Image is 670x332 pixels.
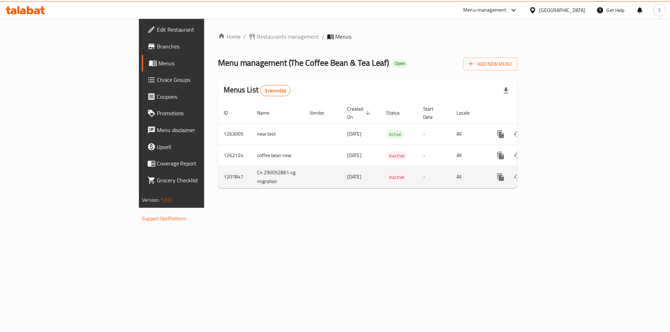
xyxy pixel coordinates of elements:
[158,109,247,117] span: Promotions
[513,125,530,142] button: Change Status
[158,159,247,168] span: Coverage Report
[225,84,293,96] h2: Menus List
[220,54,392,70] span: Menu management ( The Coffee Bean & Tea Leaf )
[502,82,518,98] div: Export file
[254,123,306,144] td: new test
[250,31,321,40] a: Restaurants management
[350,129,364,138] span: [DATE]
[225,108,239,117] span: ID
[158,125,247,134] span: Menu disclaimer
[162,195,173,204] span: 1.0.0
[143,121,253,138] a: Menu disclaimer
[454,123,491,144] td: All
[496,169,513,185] button: more
[220,102,569,188] table: enhanced table
[158,176,247,184] span: Grocery Checklist
[143,104,253,121] a: Promotions
[421,144,454,166] td: -
[496,125,513,142] button: more
[467,57,521,70] button: Add New Menu
[389,130,407,138] span: Active
[143,172,253,189] a: Grocery Checklist
[158,41,247,50] span: Branches
[143,87,253,104] a: Coupons
[426,104,446,121] span: Start Date
[254,166,306,188] td: Cn 290052861-cg migration
[143,155,253,172] a: Coverage Report
[350,150,364,160] span: [DATE]
[491,102,569,123] th: Actions
[513,147,530,164] button: Change Status
[263,87,293,93] span: 3 record(s)
[467,5,510,13] div: Menu-management
[158,24,247,33] span: Edit Restaurant
[143,207,176,216] span: Get support on:
[324,31,327,40] li: /
[350,172,364,181] span: [DATE]
[158,142,247,151] span: Upsell
[389,151,410,160] span: Inactive
[312,108,336,117] span: Vendor
[472,59,516,67] span: Add New Menu
[143,37,253,54] a: Branches
[350,104,375,121] span: Created On
[259,31,321,40] span: Restaurants management
[143,195,161,204] span: Version:
[158,92,247,100] span: Coupons
[421,123,454,144] td: -
[143,138,253,155] a: Upsell
[421,166,454,188] td: -
[143,54,253,71] a: Menus
[160,58,247,66] span: Menus
[460,108,482,117] span: Locale
[395,58,411,67] div: Open
[220,31,521,40] nav: breadcrumb
[338,31,354,40] span: Menus
[143,214,188,223] a: Support.OpsPlatform
[454,144,491,166] td: All
[663,5,666,13] span: S
[389,108,412,117] span: Status
[143,20,253,37] a: Edit Restaurant
[262,84,293,96] div: Total records count
[259,108,281,117] span: Name
[496,147,513,164] button: more
[143,71,253,87] a: Choice Groups
[543,5,590,13] div: [GEOGRAPHIC_DATA]
[254,144,306,166] td: coffee bean new
[395,59,411,65] span: Open
[158,75,247,83] span: Choice Groups
[513,169,530,185] button: Change Status
[389,173,410,181] span: Inactive
[454,166,491,188] td: All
